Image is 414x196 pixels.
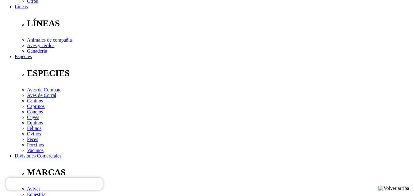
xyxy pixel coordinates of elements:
[378,186,409,191] img: Volver arriba
[27,104,45,109] a: Caprinos
[27,115,39,120] a: Cuyes
[15,153,61,158] a: Divisiones Comerciales
[27,167,412,177] p: MARCAS
[27,137,38,142] a: Peces
[27,142,44,147] a: Porcinos
[27,120,43,125] a: Equinos
[15,4,28,9] a: Líneas
[27,126,41,131] a: Felinos
[27,37,72,43] a: Animales de compañía
[27,43,54,48] a: Aves y cerdos
[27,48,47,54] a: Ganadería
[27,68,412,78] p: ESPECIES
[27,148,44,153] a: Vacunos
[27,93,56,98] a: Aves de Corral
[15,54,32,59] a: Especies
[27,98,43,103] a: Caninos
[27,87,62,92] a: Aves de Combate
[27,131,41,136] a: Ovinos
[6,178,103,190] iframe: Brevo live chat
[27,18,412,28] p: LÍNEAS
[27,109,43,114] a: Conejos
